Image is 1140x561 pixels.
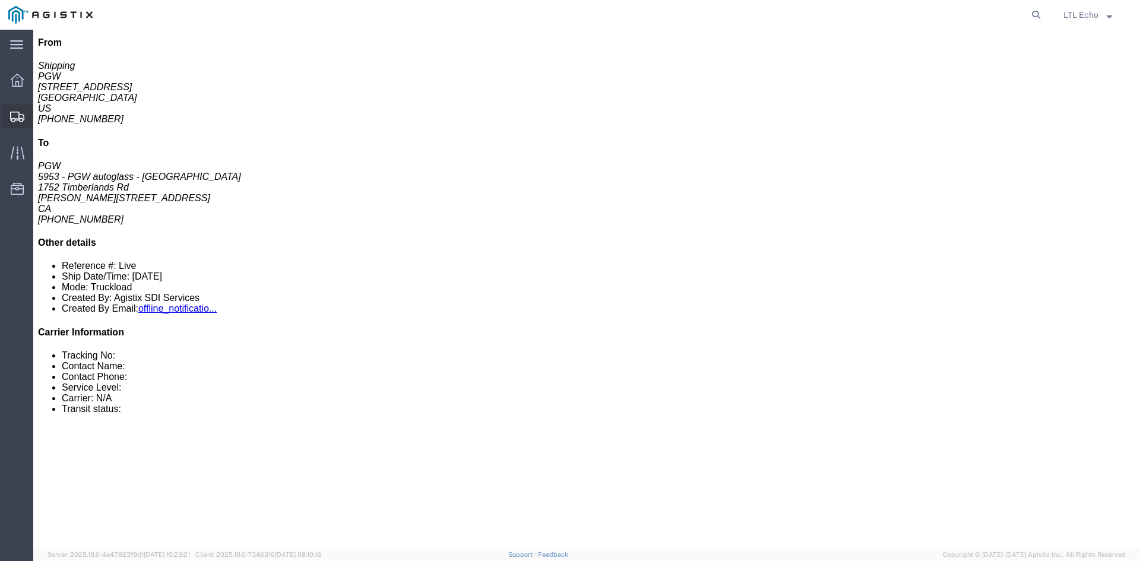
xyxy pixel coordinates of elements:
a: Support [508,551,538,558]
span: [DATE] 08:10:16 [275,551,321,558]
span: Server: 2025.18.0-4e47823f9d1 [47,551,190,558]
span: Client: 2025.18.0-7346316 [195,551,321,558]
span: [DATE] 10:23:21 [144,551,190,558]
span: Copyright © [DATE]-[DATE] Agistix Inc., All Rights Reserved [943,550,1126,560]
iframe: FS Legacy Container [33,30,1140,549]
button: LTL Echo [1063,8,1123,22]
a: Feedback [538,551,568,558]
img: logo [8,6,93,24]
span: LTL Echo [1063,8,1098,21]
